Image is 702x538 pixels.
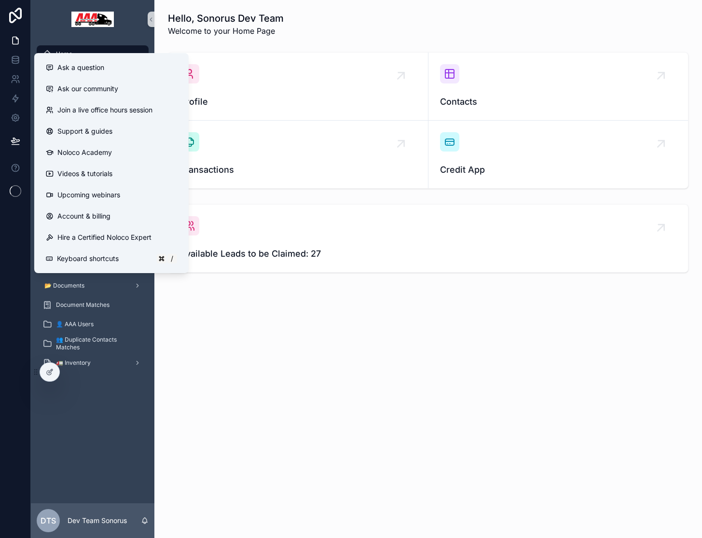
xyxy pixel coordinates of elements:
span: DTS [41,515,56,526]
span: Videos & tutorials [57,169,112,179]
button: Hire a Certified Noloco Expert [38,227,185,248]
span: / [168,255,176,262]
span: Join a live office hours session [57,105,152,115]
a: Available Leads to be Claimed: 27 [168,205,688,272]
a: Ask our community [38,78,185,99]
a: 📂 Documents [37,277,149,294]
a: 👥 Duplicate Contacts Matches [37,335,149,352]
button: Ask a question [38,57,185,78]
span: Keyboard shortcuts [57,254,119,263]
a: 👤 AAA Users [37,316,149,333]
a: Contacts [428,53,688,121]
a: Account & billing [38,206,185,227]
span: Home [56,50,72,58]
a: Document Matches [37,296,149,314]
button: Keyboard shortcuts/ [38,248,185,269]
a: Home [37,45,149,63]
a: Videos & tutorials [38,163,185,184]
span: Welcome to your Home Page [168,25,284,37]
span: 🚛 Inventory [56,359,91,367]
span: Document Matches [56,301,110,309]
span: Contacts [440,95,677,109]
span: 📂 Documents [44,282,84,290]
p: Dev Team Sonorus [68,516,127,525]
a: 🚛 Inventory [37,354,149,372]
span: Credit App [440,163,677,177]
span: Noloco Academy [57,148,112,157]
a: Upcoming webinars [38,184,185,206]
h1: Hello, Sonorus Dev Team [168,12,284,25]
span: Transactions [180,163,416,177]
a: Join a live office hours session [38,99,185,121]
div: scrollable content [31,39,154,503]
a: Credit App [428,121,688,188]
span: Support & guides [57,126,112,136]
a: Noloco Academy [38,142,185,163]
span: Hire a Certified Noloco Expert [57,233,151,242]
span: Ask our community [57,84,118,94]
span: 👤 AAA Users [56,320,94,328]
span: Available Leads to be Claimed: 27 [180,247,676,261]
a: Profile [168,53,428,121]
span: 👥 Duplicate Contacts Matches [56,336,139,351]
a: Support & guides [38,121,185,142]
span: Upcoming webinars [57,190,120,200]
img: App logo [71,12,114,27]
a: Transactions [168,121,428,188]
span: Profile [180,95,416,109]
span: Account & billing [57,211,110,221]
span: Ask a question [57,63,104,72]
